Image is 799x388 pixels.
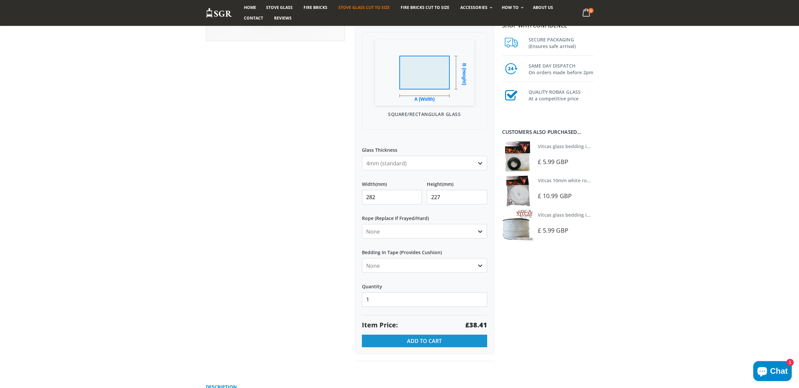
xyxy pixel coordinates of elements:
a: Contact [239,13,268,24]
span: Stove Glass [266,5,293,10]
img: Stove Glass Replacement [206,8,232,19]
a: 0 [580,7,593,20]
img: Vitcas stove glass bedding in tape [502,141,533,172]
label: Height [427,175,487,187]
span: £ 5.99 GBP [538,158,568,166]
h3: QUALITY ROBAX GLASS At a competitive price [529,87,594,102]
span: Fire Bricks [304,5,327,10]
span: Add to Cart [407,337,442,345]
span: Item Price: [362,320,398,330]
a: Fire Bricks [299,2,332,13]
a: Stove Glass [261,2,298,13]
button: Add to Cart [362,335,487,347]
span: (mm) [442,181,453,187]
span: 0 [588,8,594,13]
span: Fire Bricks Cut To Size [401,5,449,10]
h3: SAME DAY DISPATCH On orders made before 2pm [529,61,594,76]
a: Fire Bricks Cut To Size [396,2,454,13]
img: Square/Rectangular Glass [375,39,474,106]
img: Vitcas stove glass bedding in tape [502,210,533,241]
p: Square/Rectangular Glass [369,111,480,118]
a: About us [528,2,558,13]
img: Vitcas white rope, glue and gloves kit 10mm [502,175,533,206]
label: Rope (Replace If Frayed/Hard) [362,209,487,221]
span: About us [533,5,553,10]
span: Stove Glass Cut To Size [338,5,390,10]
a: Vitcas glass bedding in tape - 2mm x 10mm x 2 meters [538,143,661,149]
a: Home [239,2,261,13]
a: Stove Glass Cut To Size [333,2,395,13]
label: Quantity [362,278,487,290]
span: Home [244,5,256,10]
a: How To [497,2,527,13]
strong: £38.41 [465,320,487,330]
a: Accessories [455,2,495,13]
h3: SECURE PACKAGING (Ensures safe arrival) [529,35,594,50]
label: Glass Thickness [362,141,487,153]
span: Contact [244,15,263,21]
span: Accessories [460,5,487,10]
span: Reviews [274,15,292,21]
div: Customers also purchased... [502,130,594,135]
a: Reviews [269,13,297,24]
span: £ 10.99 GBP [538,192,572,200]
a: Vitcas 10mm white rope kit - includes rope seal and glue! [538,177,668,184]
a: Vitcas glass bedding in tape - 2mm x 15mm x 2 meters (White) [538,212,679,218]
inbox-online-store-chat: Shopify online store chat [751,361,794,383]
span: How To [502,5,519,10]
label: Bedding In Tape (Provides Cushion) [362,244,487,255]
span: (mm) [375,181,387,187]
span: £ 5.99 GBP [538,226,568,234]
label: Width [362,175,422,187]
